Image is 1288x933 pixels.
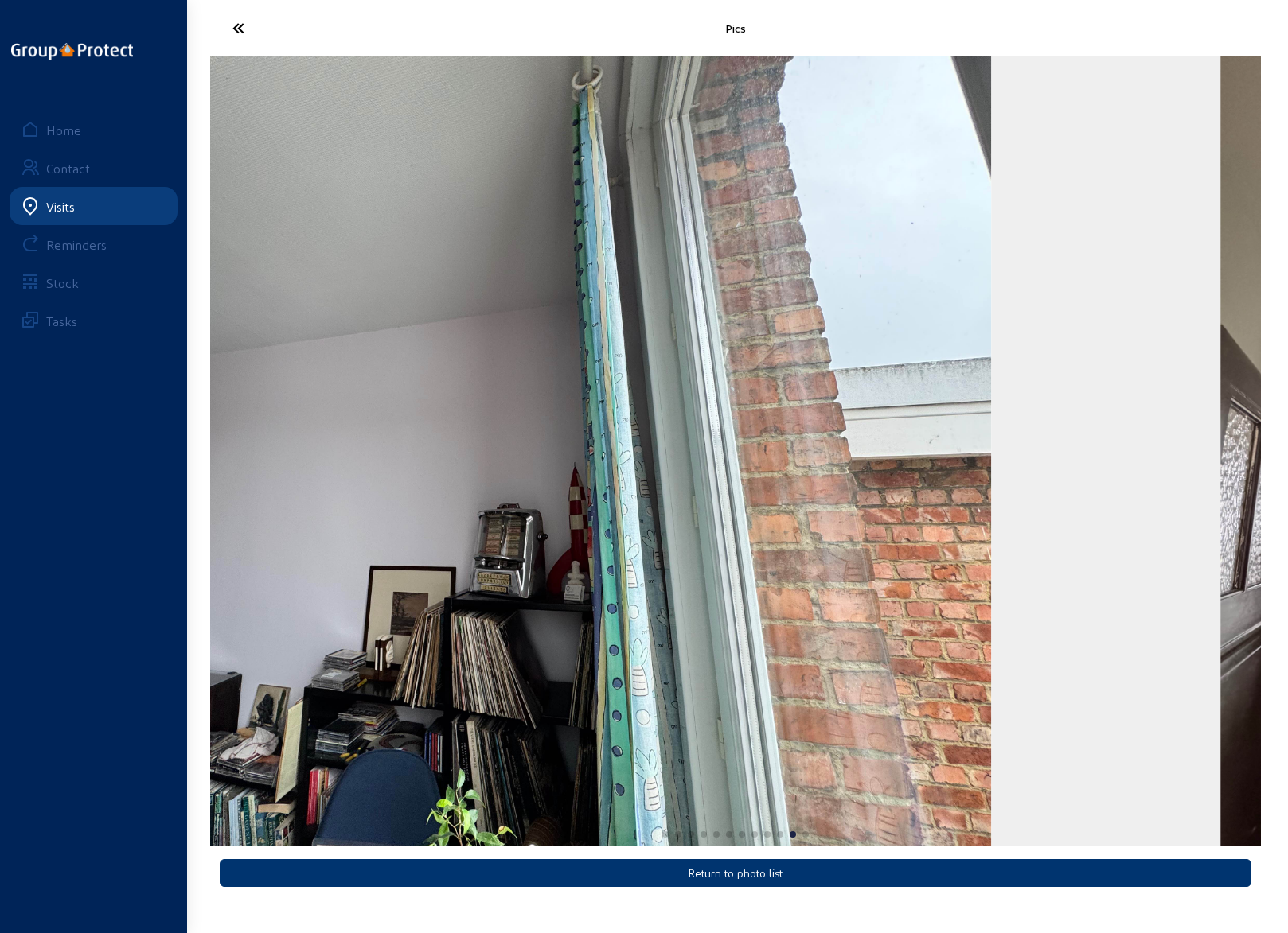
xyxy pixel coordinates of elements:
a: Reminders [10,225,178,263]
div: Home [46,122,81,138]
a: Home [10,111,178,149]
div: Reminders [46,237,107,252]
div: Stock [46,275,79,290]
a: Tasks [10,301,178,340]
button: Return to photo list [220,859,1251,887]
div: Tasks [46,313,77,328]
img: logo-oneline.png [11,43,133,60]
div: Pics [385,21,1086,35]
a: Contact [10,149,178,187]
div: Contact [46,161,90,176]
a: Stock [10,263,178,301]
div: Visits [46,199,75,214]
a: Visits [10,187,178,225]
